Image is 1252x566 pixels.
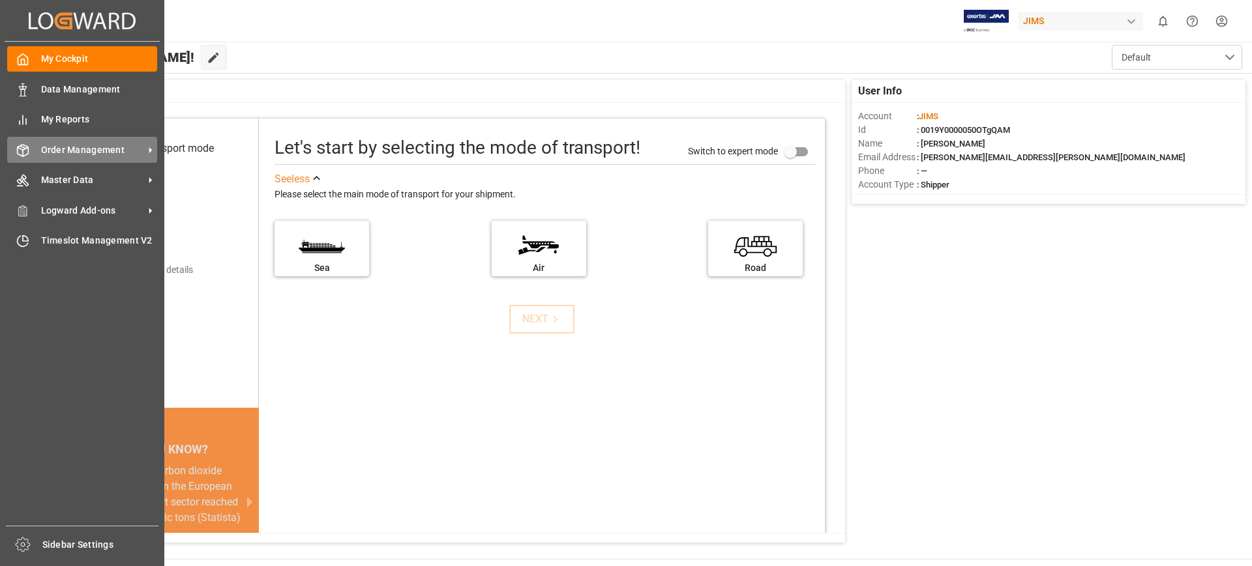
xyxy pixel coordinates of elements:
[54,45,194,70] span: Hello [PERSON_NAME]!
[42,538,159,552] span: Sidebar Settings
[858,109,917,123] span: Account
[41,52,158,66] span: My Cockpit
[275,187,816,203] div: Please select the main mode of transport for your shipment.
[509,305,574,333] button: NEXT
[275,134,640,162] div: Let's start by selecting the mode of transport!
[858,123,917,137] span: Id
[281,261,363,275] div: Sea
[917,139,985,149] span: : [PERSON_NAME]
[919,111,938,121] span: JIMS
[858,137,917,150] span: Name
[522,311,562,327] div: NEXT
[688,145,778,156] span: Switch to expert mode
[275,171,310,187] div: See less
[41,83,158,96] span: Data Management
[858,164,917,178] span: Phone
[1122,51,1151,64] span: Default
[41,143,144,157] span: Order Management
[858,178,917,191] span: Account Type
[858,150,917,164] span: Email Address
[70,436,259,463] div: DID YOU KNOW?
[1148,7,1178,36] button: show 0 new notifications
[964,10,1009,33] img: Exertis%20JAM%20-%20Email%20Logo.jpg_1722504956.jpg
[7,46,157,72] a: My Cockpit
[41,173,144,187] span: Master Data
[917,125,1010,135] span: : 0019Y0000050OTgQAM
[1018,12,1143,31] div: JIMS
[7,76,157,102] a: Data Management
[917,152,1185,162] span: : [PERSON_NAME][EMAIL_ADDRESS][PERSON_NAME][DOMAIN_NAME]
[86,463,243,526] div: In [DATE], carbon dioxide emissions from the European Union's transport sector reached 982 millio...
[241,463,259,541] button: next slide / item
[917,111,938,121] span: :
[41,204,144,218] span: Logward Add-ons
[1112,45,1242,70] button: open menu
[41,234,158,248] span: Timeslot Management V2
[1178,7,1207,36] button: Help Center
[715,261,796,275] div: Road
[917,166,927,176] span: : —
[858,83,902,99] span: User Info
[41,113,158,126] span: My Reports
[498,261,580,275] div: Air
[917,180,949,190] span: : Shipper
[1018,8,1148,33] button: JIMS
